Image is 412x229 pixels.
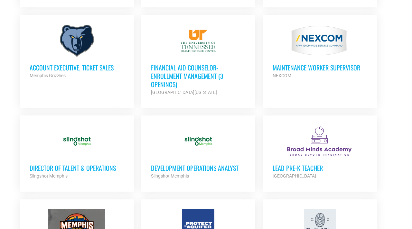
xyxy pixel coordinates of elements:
[151,90,217,95] strong: [GEOGRAPHIC_DATA][US_STATE]
[273,63,367,72] h3: MAINTENANCE WORKER SUPERVISOR
[273,173,316,179] strong: [GEOGRAPHIC_DATA]
[30,164,124,172] h3: Director of Talent & Operations
[30,63,124,72] h3: Account Executive, Ticket Sales
[151,173,189,179] strong: Slingshot Memphis
[30,173,68,179] strong: Slingshot Memphis
[20,15,134,89] a: Account Executive, Ticket Sales Memphis Grizzlies
[20,115,134,189] a: Director of Talent & Operations Slingshot Memphis
[263,115,377,189] a: Lead Pre-K Teacher [GEOGRAPHIC_DATA]
[263,15,377,89] a: MAINTENANCE WORKER SUPERVISOR NEXCOM
[141,15,255,106] a: Financial Aid Counselor-Enrollment Management (3 Openings) [GEOGRAPHIC_DATA][US_STATE]
[273,164,367,172] h3: Lead Pre-K Teacher
[273,73,291,78] strong: NEXCOM
[30,73,66,78] strong: Memphis Grizzlies
[141,115,255,189] a: Development Operations Analyst Slingshot Memphis
[151,63,246,88] h3: Financial Aid Counselor-Enrollment Management (3 Openings)
[151,164,246,172] h3: Development Operations Analyst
